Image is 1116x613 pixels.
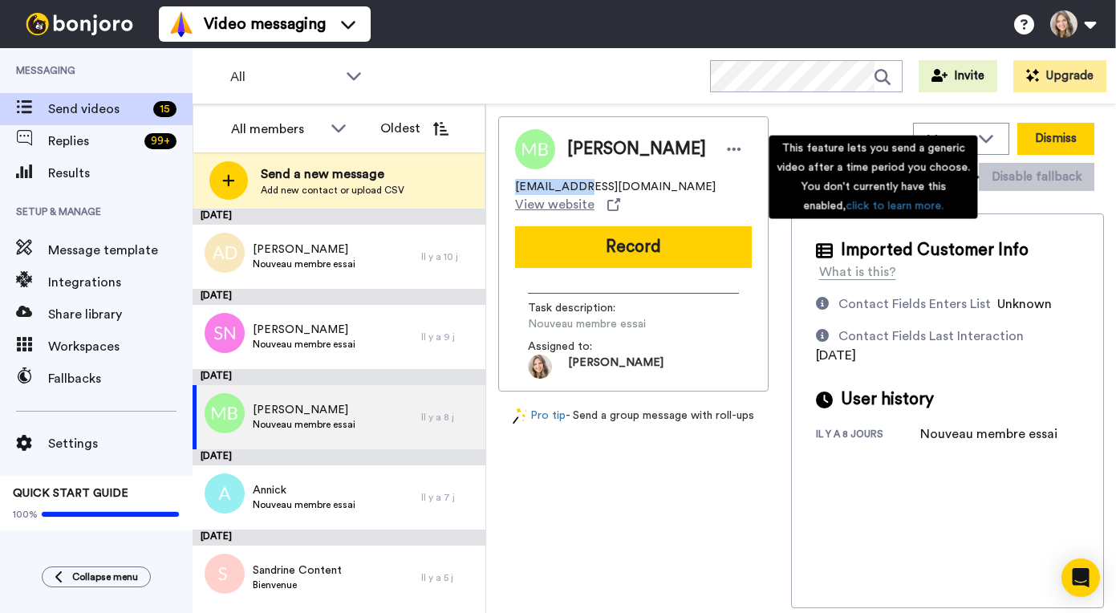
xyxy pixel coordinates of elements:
[515,226,752,268] button: Record
[567,137,706,161] span: [PERSON_NAME]
[48,241,193,260] span: Message template
[204,13,326,35] span: Video messaging
[205,233,245,273] img: ad.png
[205,473,245,514] img: a.png
[513,408,566,424] a: Pro tip
[42,566,151,587] button: Collapse menu
[253,242,355,258] span: [PERSON_NAME]
[421,411,477,424] div: Il y a 8 j
[421,571,477,584] div: Il y a 5 j
[231,120,323,139] div: All members
[72,570,138,583] span: Collapse menu
[253,498,355,511] span: Nouveau membre essai
[205,313,245,353] img: sn.png
[253,578,342,591] span: Bienvenue
[421,250,477,263] div: Il y a 10 j
[253,338,355,351] span: Nouveau membre essai
[205,393,245,433] img: mb.png
[48,132,138,151] span: Replies
[261,184,404,197] span: Add new contact or upload CSV
[48,99,147,119] span: Send videos
[997,298,1052,311] span: Unknown
[193,209,485,225] div: [DATE]
[515,195,620,214] a: View website
[421,491,477,504] div: Il y a 7 j
[528,339,640,355] span: Assigned to:
[48,305,193,324] span: Share library
[528,316,680,332] span: Nouveau membre essai
[253,258,355,270] span: Nouveau membre essai
[48,273,193,292] span: Integrations
[253,418,355,431] span: Nouveau membre essai
[528,300,640,316] span: Task description :
[253,322,355,338] span: [PERSON_NAME]
[920,424,1057,444] div: Nouveau membre essai
[979,163,1094,191] button: Disable fallback
[838,294,991,314] div: Contact Fields Enters List
[253,562,342,578] span: Sandrine Content
[1061,558,1100,597] div: Open Intercom Messenger
[819,262,896,282] div: What is this?
[769,136,977,219] div: This feature lets you send a generic video after a time period you choose. You don't currently ha...
[421,331,477,343] div: Il y a 9 j
[513,408,527,424] img: magic-wand.svg
[515,129,555,169] img: Image of Marie Blais
[253,482,355,498] span: Annick
[153,101,177,117] div: 15
[19,13,140,35] img: bj-logo-header-white.svg
[48,337,193,356] span: Workspaces
[13,488,128,499] span: QUICK START GUIDE
[48,434,193,453] span: Settings
[927,130,970,149] span: Move
[205,554,245,594] img: s%20.png
[515,179,716,195] span: [EMAIL_ADDRESS][DOMAIN_NAME]
[48,164,193,183] span: Results
[568,355,664,379] span: [PERSON_NAME]
[919,60,997,92] button: Invite
[846,201,944,212] a: click to learn more.
[261,164,404,184] span: Send a new message
[1017,123,1094,155] button: Dismiss
[193,449,485,465] div: [DATE]
[515,195,595,214] span: View website
[13,508,38,521] span: 100%
[230,67,338,87] span: All
[816,349,856,362] span: [DATE]
[193,289,485,305] div: [DATE]
[368,112,461,144] button: Oldest
[144,133,177,149] div: 99 +
[193,369,485,385] div: [DATE]
[816,428,920,444] div: il y a 8 jours
[841,238,1029,262] span: Imported Customer Info
[168,11,194,37] img: vm-color.svg
[498,408,769,424] div: - Send a group message with roll-ups
[253,402,355,418] span: [PERSON_NAME]
[528,355,552,379] img: 5f20ccdb-4920-4c0c-ae2d-e5844d14abc1-1581201965.jpg
[48,369,193,388] span: Fallbacks
[193,530,485,546] div: [DATE]
[1013,60,1106,92] button: Upgrade
[841,388,934,412] span: User history
[838,327,1024,346] div: Contact Fields Last Interaction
